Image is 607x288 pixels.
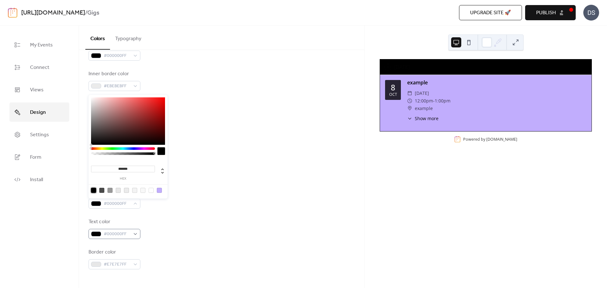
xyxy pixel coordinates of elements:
[30,152,41,162] span: Form
[536,9,556,17] span: Publish
[407,79,586,86] div: example
[104,261,130,268] span: #E7E7E7FF
[30,85,44,95] span: Views
[407,105,412,112] div: ​
[21,7,85,19] a: [URL][DOMAIN_NAME]
[85,7,87,19] b: /
[407,97,412,105] div: ​
[30,107,46,117] span: Design
[415,97,433,105] span: 12:00pm
[116,188,121,193] div: rgb(231, 231, 231)
[486,137,517,142] a: [DOMAIN_NAME]
[157,188,162,193] div: rgb(193, 173, 253)
[149,188,154,193] div: rgb(255, 255, 255)
[140,188,145,193] div: rgb(248, 248, 248)
[104,200,130,208] span: #000000FF
[389,93,397,97] div: Oct
[107,188,113,193] div: rgb(153, 153, 153)
[433,97,435,105] span: -
[104,230,130,238] span: #000000FF
[104,83,130,90] span: #EBEBEBFF
[407,89,412,97] div: ​
[525,5,576,20] button: Publish
[30,130,49,140] span: Settings
[30,40,53,50] span: My Events
[459,5,522,20] button: Upgrade site 🚀
[431,63,473,71] div: Upcoming events
[9,102,69,122] a: Design
[463,137,517,142] div: Powered by
[132,188,137,193] div: rgb(243, 243, 243)
[89,218,139,226] div: Text color
[85,26,110,50] button: Colors
[583,5,599,21] div: DS
[124,188,129,193] div: rgb(235, 235, 235)
[91,188,96,193] div: rgb(0, 0, 0)
[30,63,49,72] span: Connect
[415,115,438,122] span: Show more
[99,188,104,193] div: rgb(74, 74, 74)
[104,52,130,60] span: #000000FF
[407,115,412,122] div: ​
[89,248,139,256] div: Border color
[30,175,43,185] span: Install
[9,35,69,54] a: My Events
[8,8,17,18] img: logo
[391,83,395,91] div: 8
[415,105,433,112] span: example
[415,89,429,97] span: [DATE]
[110,26,146,49] button: Typography
[9,58,69,77] a: Connect
[89,70,139,78] div: Inner border color
[87,7,99,19] b: Gigs
[9,80,69,99] a: Views
[407,115,438,122] button: ​Show more
[91,177,155,181] label: hex
[470,9,511,17] span: Upgrade site 🚀
[9,125,69,144] a: Settings
[9,170,69,189] a: Install
[9,147,69,167] a: Form
[435,97,451,105] span: 1:00pm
